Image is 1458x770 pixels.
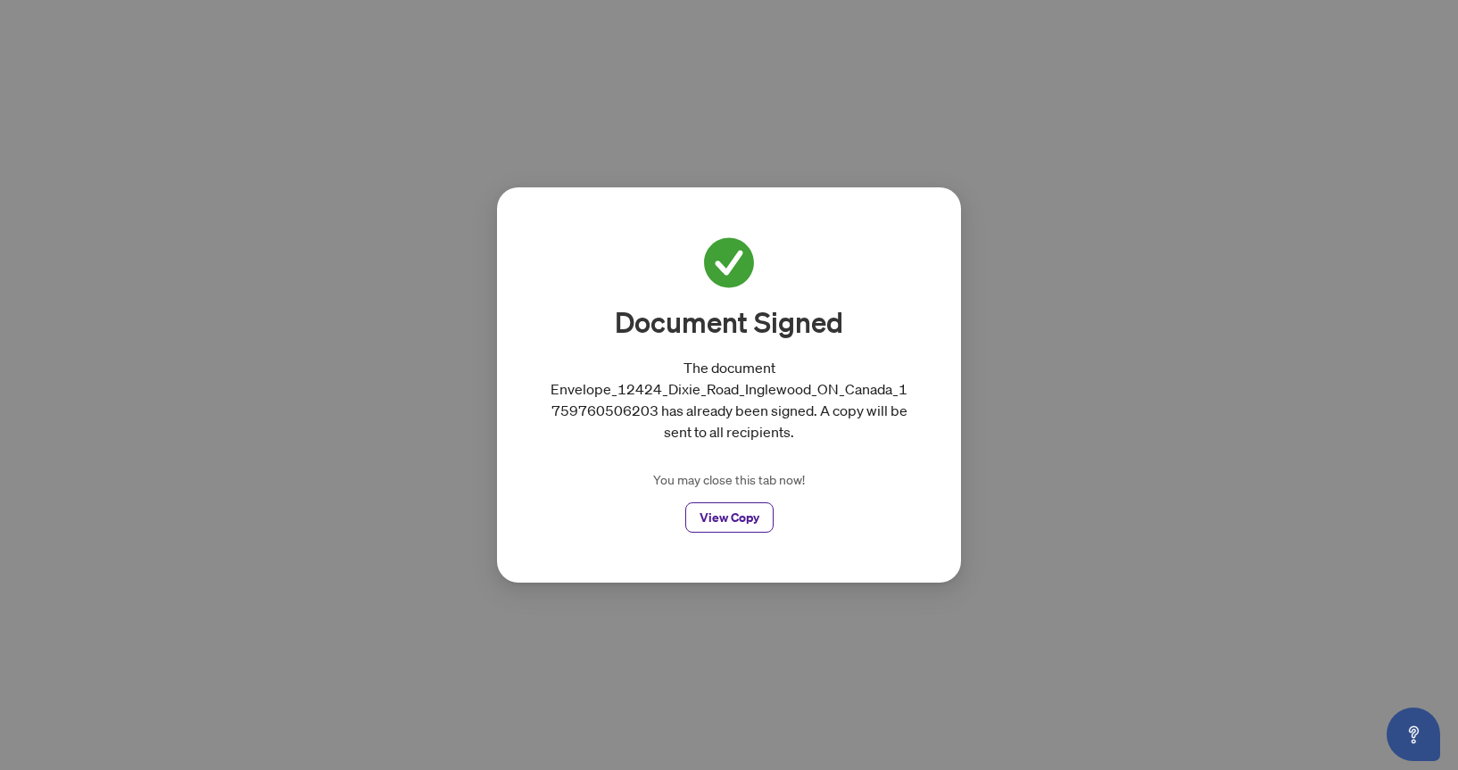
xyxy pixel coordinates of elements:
[685,502,774,533] button: View Copy
[615,307,843,335] h2: Document Signed
[700,503,759,532] span: View Copy
[1387,708,1440,761] button: Open asap
[653,471,805,489] p: You may close this tab now!
[547,357,911,443] p: The document Envelope_12424_Dixie_Road_Inglewood_ON_Canada_1759760506203 has already been signed....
